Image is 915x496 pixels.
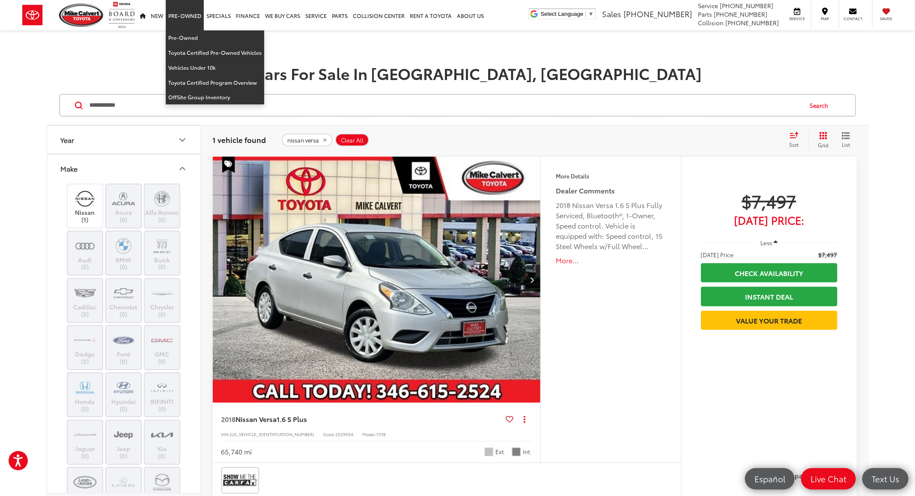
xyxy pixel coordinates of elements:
img: Mike Calvert Toyota in Houston, TX) [73,236,97,256]
span: Clear All [341,137,364,144]
img: Mike Calvert Toyota in Houston, TX) [150,283,174,303]
img: Mike Calvert Toyota in Houston, TX) [150,377,174,398]
button: Clear All [335,134,369,146]
button: MakeMake [47,154,201,182]
div: Make [177,163,188,174]
div: 2018 Nissan Versa 1.6 S Plus Fully Serviced, Bluetooth®, 1-Owner, Speed control. Vehicle is equip... [556,200,666,251]
span: Sort [790,141,799,148]
label: Dodge (0) [68,330,102,365]
span: $7,497 [701,190,838,211]
span: Parts [698,10,712,18]
span: List [842,141,850,148]
span: 1 vehicle found [213,134,266,145]
div: Year [61,136,75,144]
span: [PHONE_NUMBER] [623,8,692,19]
span: Stock: [323,431,336,437]
span: Live Chat [806,473,851,484]
span: Charcoal [512,448,521,456]
div: Year [177,135,188,145]
a: Instant Deal [701,287,838,306]
span: [US_VEHICLE_IDENTIFICATION_NUMBER] [230,431,315,437]
img: Mike Calvert Toyota in Houston, TX) [73,377,97,398]
button: More... [556,255,666,265]
a: Check Availability [701,263,838,282]
label: GMC (0) [145,330,179,365]
span: $7,497 [819,250,838,259]
label: Acura (0) [106,189,141,223]
img: Mike Calvert Toyota [59,3,104,27]
label: Audi (0) [68,236,102,270]
span: Grid [818,141,829,149]
img: Mike Calvert Toyota in Houston, TX) [112,189,135,209]
img: Mike Calvert Toyota in Houston, TX) [112,283,135,303]
img: Mike Calvert Toyota in Houston, TX) [112,472,135,492]
span: Model: [363,431,377,437]
a: Toyota Certified Pre-Owned Vehicles [166,45,264,60]
button: List View [835,131,857,149]
span: Text Us [867,473,903,484]
img: Mike Calvert Toyota in Houston, TX) [73,283,97,303]
span: Collision [698,18,724,27]
label: Ford (0) [106,330,141,365]
button: Less [756,235,782,250]
span: Nissan Versa [236,414,277,424]
span: [PHONE_NUMBER] [720,1,773,10]
span: [DATE] Price: [701,216,838,224]
span: 252905A [336,431,354,437]
img: Mike Calvert Toyota in Houston, TX) [150,425,174,445]
label: Chrysler (0) [145,283,179,318]
img: Mike Calvert Toyota in Houston, TX) [112,377,135,398]
a: 2018Nissan Versa1.6 S Plus [221,414,503,424]
img: Mike Calvert Toyota in Houston, TX) [112,425,135,445]
label: Alfa Romeo (0) [145,189,179,223]
h5: Dealer Comments [556,185,666,196]
button: Actions [517,411,532,426]
a: Pre-Owned [166,30,264,45]
img: Mike Calvert Toyota in Houston, TX) [150,236,174,256]
a: 2018 Nissan Versa 1.6 S Plus2018 Nissan Versa 1.6 S Plus2018 Nissan Versa 1.6 S Plus2018 Nissan V... [212,157,542,403]
button: Next image [523,265,540,295]
img: Mike Calvert Toyota in Houston, TX) [73,330,97,350]
span: 1.6 S Plus [277,414,307,424]
span: [DATE] Price: [701,250,735,259]
label: Hyundai (0) [106,377,141,412]
span: Contact [843,16,863,21]
label: Nissan (1) [68,189,102,223]
a: Value Your Trade [701,311,838,330]
label: Kia (0) [145,425,179,460]
span: Select Language [541,11,584,17]
span: Less [760,239,772,247]
span: Special [222,157,235,173]
img: Mike Calvert Toyota in Houston, TX) [150,330,174,350]
button: remove nissan%20versa [282,134,333,146]
a: Text Us [862,468,909,490]
span: Ext. [495,448,506,456]
span: Map [816,16,835,21]
button: Grid View [808,131,835,149]
span: Sales [602,8,621,19]
span: ▼ [588,11,594,17]
img: Mike Calvert Toyota in Houston, TX) [73,425,97,445]
label: INFINITI (0) [145,377,179,412]
img: Mike Calvert Toyota in Houston, TX) [73,472,97,492]
button: YearYear [47,126,201,154]
img: View CARFAX report [223,469,257,492]
a: Toyota Certified Program Overview [166,75,264,90]
label: BMW (0) [106,236,141,270]
label: Buick (0) [145,236,179,270]
span: 2018 [221,414,236,424]
img: Mike Calvert Toyota in Houston, TX) [150,472,174,492]
img: Mike Calvert Toyota in Houston, TX) [73,189,97,209]
label: Jaguar (0) [68,425,102,460]
div: Make [61,164,78,172]
span: Service [698,1,718,10]
img: Mike Calvert Toyota in Houston, TX) [150,189,174,209]
label: Cadillac (0) [68,283,102,318]
a: OffSite Group Inventory [166,90,264,104]
input: Search by Make, Model, or Keyword [89,95,802,116]
span: [PHONE_NUMBER] [725,18,779,27]
span: Español [750,473,790,484]
div: 65,740 mi [221,447,252,457]
span: Saved [877,16,896,21]
span: ​ [586,11,586,17]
